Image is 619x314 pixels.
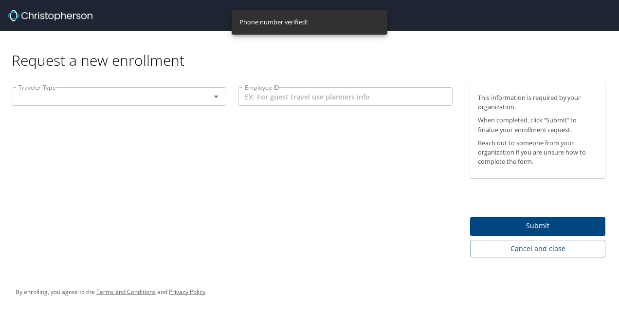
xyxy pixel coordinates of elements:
[478,138,598,167] p: Reach out to someone from your organization if you are unsure how to complete the form.
[238,87,453,106] input: EX: For guest travel use planners info
[12,31,613,70] div: Request a new enrollment
[478,93,598,112] p: This information is required by your organization.
[470,217,605,236] button: Submit
[8,10,92,21] img: cbt logo
[16,280,207,304] div: By enrolling, you agree to the and .
[478,220,598,232] span: Submit
[470,240,605,258] button: Cancel and close
[96,288,156,296] a: Terms and Conditions
[478,243,598,255] span: Cancel and close
[239,13,308,32] div: Phone number verified!
[169,288,205,296] a: Privacy Policy
[478,116,598,134] p: When completed, click “Submit” to finalize your enrollment request.
[209,90,223,103] button: Open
